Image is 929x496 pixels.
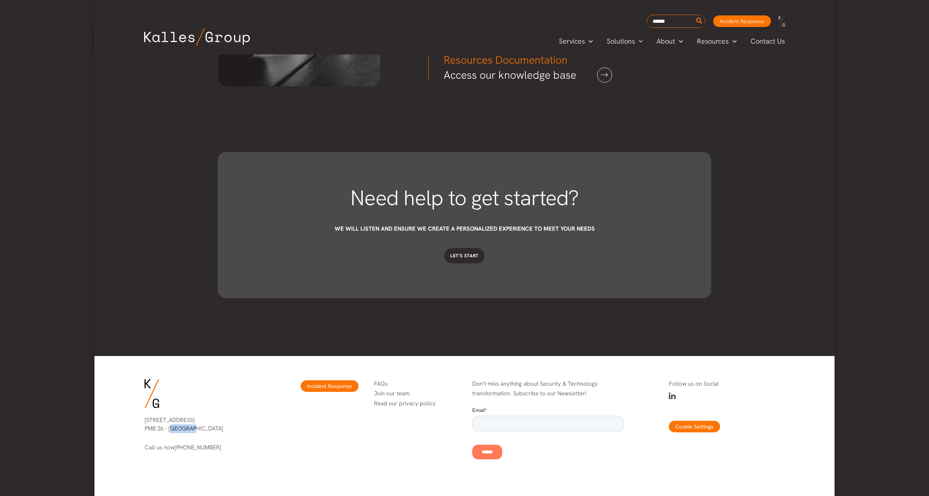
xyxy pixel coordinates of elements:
a: Incident Response [713,15,771,27]
a: ServicesMenu Toggle [552,35,600,47]
p: Don’t miss anything about Security & Technology transformation. Subscribe to our Newsletter! [472,379,624,399]
span: Menu Toggle [729,35,737,47]
a: [PHONE_NUMBER] [175,444,221,451]
span: Menu Toggle [635,35,643,47]
button: Cookie Settings [669,421,720,432]
h3: Resources Documentation [444,52,588,67]
h3: Access our knowledge base [444,67,588,83]
a: AboutMenu Toggle [650,35,690,47]
a: Let's start [444,248,485,263]
p: Call us now [145,443,260,452]
a: Join our team [374,390,409,397]
button: Search [695,15,704,27]
p: [STREET_ADDRESS] PMB 26 - [GEOGRAPHIC_DATA] [145,416,260,433]
img: Kalles Group [144,28,250,46]
a: Incident Response [301,380,358,392]
a: FAQs [374,380,388,388]
nav: Primary Site Navigation [552,35,793,47]
span: Solutions [607,35,635,47]
a: ResourcesMenu Toggle [690,35,744,47]
a: SolutionsMenu Toggle [600,35,650,47]
span: About [656,35,675,47]
span: Menu Toggle [675,35,683,47]
span: Resources [697,35,729,47]
p: Follow us on Social [669,379,784,389]
span: Contact Us [751,35,785,47]
span: Services [559,35,585,47]
a: Read our privacy policy [374,400,436,407]
iframe: Form 0 [472,407,624,473]
a: Contact Us [744,35,793,47]
span: We will listen and ensure we create a personalized experience to meet your needs [335,225,595,233]
img: KG-Logo-Signature [145,379,159,408]
span: Need help to get started? [350,184,579,212]
span: Menu Toggle [585,35,593,47]
span: Let's start [450,253,479,259]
